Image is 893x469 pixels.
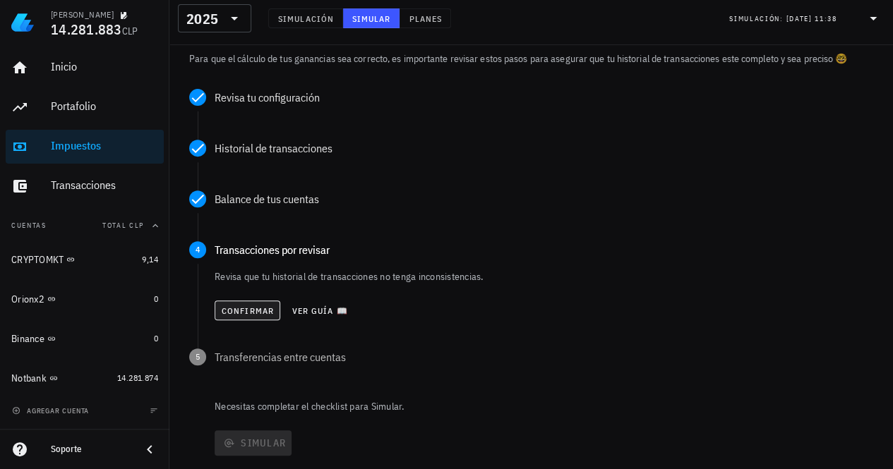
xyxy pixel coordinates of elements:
div: Soporte [51,444,130,455]
div: Transferencias entre cuentas [215,351,873,363]
div: Portafolio [51,99,158,113]
button: CuentasTotal CLP [6,209,164,243]
a: Transacciones [6,169,164,203]
div: Impuestos [51,139,158,152]
div: Transacciones por revisar [215,244,873,255]
div: Revisa tu configuración [215,92,873,103]
a: Inicio [6,51,164,85]
span: Total CLP [102,221,144,230]
div: 2025 [178,4,251,32]
span: 9,14 [142,254,158,264]
div: Simulación: [729,9,786,28]
span: 14.281.883 [51,20,122,39]
button: Simulación [268,8,343,28]
span: Ver guía 📖 [292,305,348,316]
span: 14.281.874 [117,372,158,383]
span: CLP [122,25,138,37]
button: Simular [343,8,400,28]
div: Notbank [11,372,47,384]
p: Necesitas completar el checklist para Simular. [212,399,885,413]
a: Portafolio [6,90,164,124]
div: Binance [11,333,44,345]
a: Binance 0 [6,322,164,355]
span: Confirmar [221,305,274,316]
div: Inicio [51,60,158,73]
div: Orionx2 [11,293,44,305]
a: CRYPTOMKT 9,14 [6,243,164,276]
p: Revisa que tu historial de transacciones no tenga inconsistencias. [215,269,873,284]
div: Simulación:[DATE] 11:38 [721,5,890,32]
span: Planes [408,13,442,24]
span: Simular [352,13,391,24]
span: Simulación [277,13,334,24]
a: Impuestos [6,130,164,164]
div: [DATE] 11:38 [786,12,837,26]
div: Historial de transacciones [215,142,873,154]
button: Confirmar [215,300,280,320]
div: CRYPTOMKT [11,254,64,266]
span: 5 [189,348,206,365]
span: 0 [154,293,158,304]
span: agregar cuenta [15,406,89,415]
span: 0 [154,333,158,343]
button: agregar cuenta [8,403,95,418]
a: Orionx2 0 [6,282,164,316]
p: Para que el cálculo de tus ganancias sea correcto, es importante revisar estos pasos para asegura... [189,51,873,66]
button: Ver guía 📖 [286,300,354,320]
span: 4 [189,241,206,258]
img: LedgiFi [11,11,34,34]
div: [PERSON_NAME] [51,9,114,20]
div: Transacciones [51,178,158,192]
div: Balance de tus cuentas [215,193,873,205]
a: Notbank 14.281.874 [6,361,164,395]
button: Planes [400,8,451,28]
div: 2025 [186,12,218,26]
